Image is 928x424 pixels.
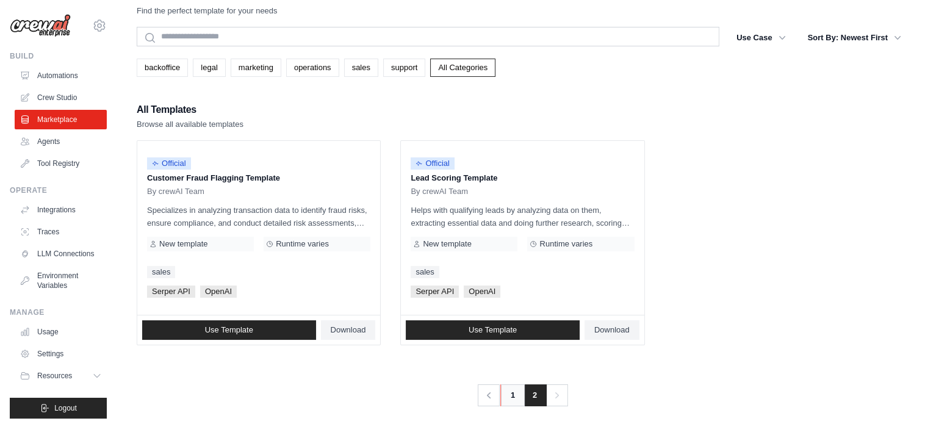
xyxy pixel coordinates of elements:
a: 1 [500,384,525,406]
a: Traces [15,222,107,242]
span: Official [411,157,455,170]
button: Use Case [729,27,793,49]
span: OpenAI [200,286,237,298]
div: Build [10,51,107,61]
p: Lead Scoring Template [411,172,634,184]
p: Browse all available templates [137,118,243,131]
a: support [383,59,425,77]
a: LLM Connections [15,244,107,264]
div: Operate [10,185,107,195]
span: New template [159,239,207,249]
span: Resources [37,371,72,381]
span: OpenAI [464,286,500,298]
a: Download [321,320,376,340]
a: Integrations [15,200,107,220]
span: 2 [523,384,547,406]
a: legal [193,59,225,77]
a: Crew Studio [15,88,107,107]
span: By crewAI Team [147,187,204,196]
span: By crewAI Team [411,187,468,196]
span: Logout [54,403,77,413]
a: sales [147,266,175,278]
a: Usage [15,322,107,342]
a: Use Template [406,320,580,340]
span: Download [331,325,366,335]
button: Resources [15,366,107,386]
img: Logo [10,14,71,37]
a: All Categories [430,59,495,77]
nav: Pagination [477,384,568,406]
span: Use Template [469,325,517,335]
a: sales [411,266,439,278]
button: Sort By: Newest First [800,27,908,49]
span: Serper API [411,286,459,298]
a: Download [584,320,639,340]
p: Helps with qualifying leads by analyzing data on them, extracting essential data and doing furthe... [411,204,634,229]
button: Logout [10,398,107,419]
p: Find the perfect template for your needs [137,5,278,17]
span: Runtime varies [539,239,592,249]
span: Download [594,325,630,335]
p: Customer Fraud Flagging Template [147,172,370,184]
span: Runtime varies [276,239,329,249]
a: marketing [231,59,281,77]
a: Use Template [142,320,316,340]
span: Official [147,157,191,170]
a: Environment Variables [15,266,107,295]
a: sales [344,59,378,77]
a: Agents [15,132,107,151]
span: Serper API [147,286,195,298]
a: Tool Registry [15,154,107,173]
a: Marketplace [15,110,107,129]
a: operations [286,59,339,77]
span: Use Template [205,325,253,335]
span: New template [423,239,471,249]
a: backoffice [137,59,188,77]
a: Automations [15,66,107,85]
h2: All Templates [137,101,243,118]
a: Settings [15,344,107,364]
p: Specializes in analyzing transaction data to identify fraud risks, ensure compliance, and conduct... [147,204,370,229]
div: Manage [10,307,107,317]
